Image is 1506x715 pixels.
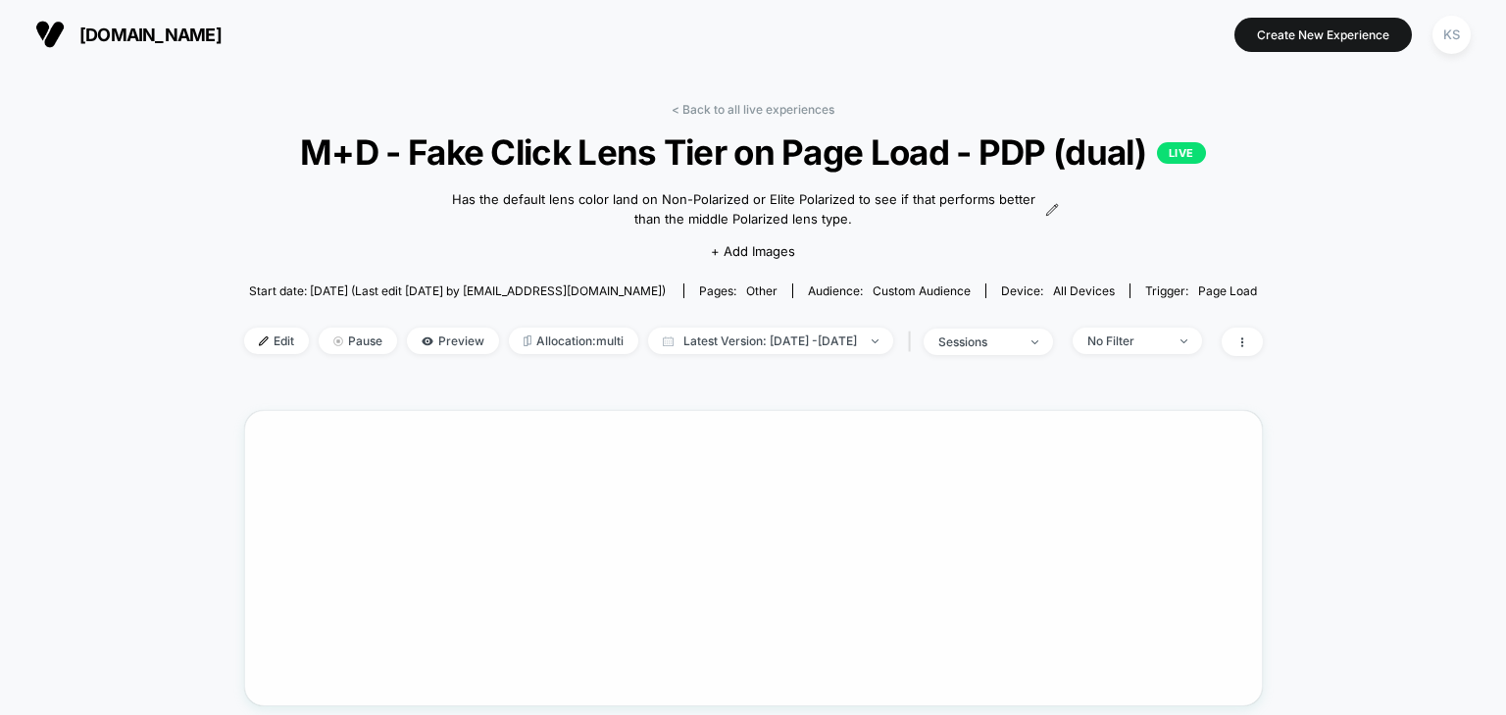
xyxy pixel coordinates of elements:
[872,339,878,343] img: end
[79,25,222,45] span: [DOMAIN_NAME]
[294,131,1211,173] span: M+D - Fake Click Lens Tier on Page Load - PDP (dual)
[938,334,1017,349] div: sessions
[1234,18,1412,52] button: Create New Experience
[259,336,269,346] img: edit
[509,328,638,354] span: Allocation: multi
[663,336,674,346] img: calendar
[672,102,834,117] a: < Back to all live experiences
[985,283,1129,298] span: Device:
[524,335,531,346] img: rebalance
[407,328,499,354] span: Preview
[319,328,397,354] span: Pause
[903,328,924,356] span: |
[746,283,778,298] span: other
[1031,340,1038,344] img: end
[1427,15,1477,55] button: KS
[648,328,893,354] span: Latest Version: [DATE] - [DATE]
[699,283,778,298] div: Pages:
[249,283,666,298] span: Start date: [DATE] (Last edit [DATE] by [EMAIL_ADDRESS][DOMAIN_NAME])
[1180,339,1187,343] img: end
[1053,283,1115,298] span: all devices
[1432,16,1471,54] div: KS
[1145,283,1257,298] div: Trigger:
[873,283,971,298] span: Custom Audience
[29,19,227,50] button: [DOMAIN_NAME]
[1157,142,1206,164] p: LIVE
[244,328,309,354] span: Edit
[333,336,343,346] img: end
[1087,333,1166,348] div: No Filter
[808,283,971,298] div: Audience:
[447,190,1039,229] span: Has the default lens color land on Non-Polarized or Elite Polarized to see if that performs bette...
[1198,283,1257,298] span: Page Load
[711,243,795,259] span: + Add Images
[35,20,65,49] img: Visually logo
